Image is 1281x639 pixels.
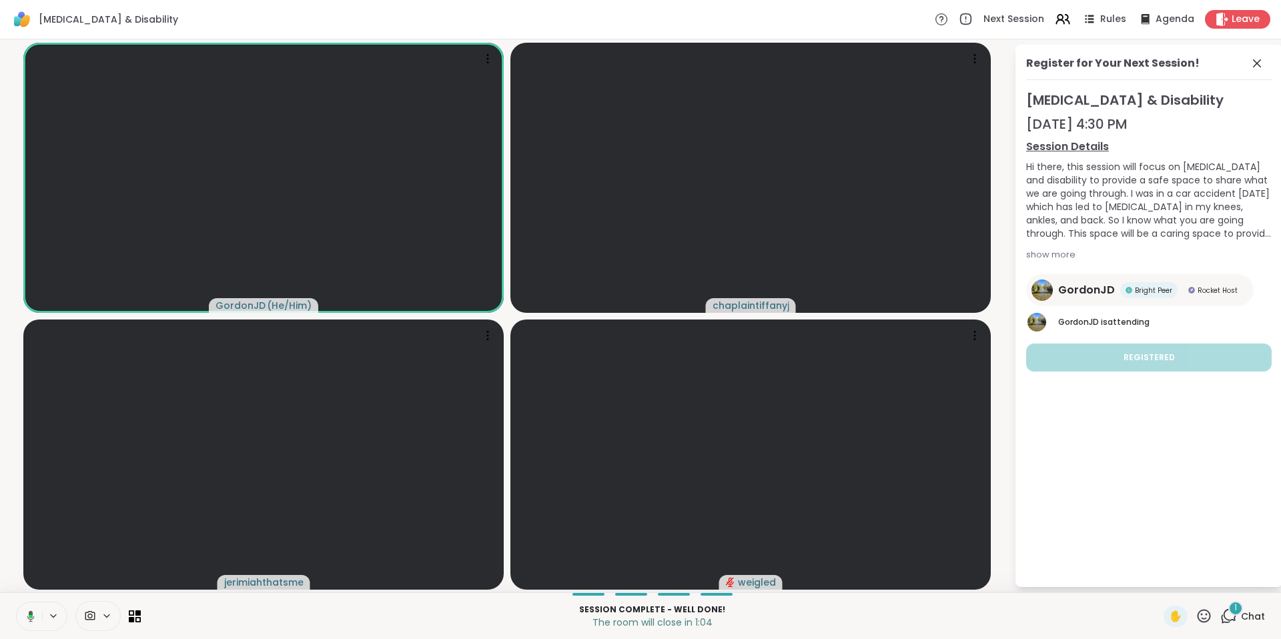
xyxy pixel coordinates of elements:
span: [MEDICAL_DATA] & Disability [1026,91,1272,109]
img: GordonJD [1027,313,1046,332]
div: Register for Your Next Session! [1026,55,1200,71]
img: Bright Peer [1126,287,1132,293]
span: Next Session [983,13,1044,26]
div: show more [1026,248,1272,261]
div: Hi there, this session will focus on [MEDICAL_DATA] and disability to provide a safe space to sha... [1026,160,1272,240]
span: Rocket Host [1198,285,1238,295]
span: GordonJD [1058,316,1099,328]
img: ShareWell Logomark [11,8,33,31]
span: Chat [1241,610,1265,623]
a: GordonJDGordonJDBright PeerBright PeerRocket HostRocket Host [1026,274,1254,306]
span: ( He/Him ) [267,299,312,312]
span: Registered [1124,352,1175,364]
span: Bright Peer [1135,285,1172,295]
span: [MEDICAL_DATA] & Disability [39,13,178,26]
span: GordonJD [216,299,266,312]
span: GordonJD [1058,282,1115,298]
p: The room will close in 1:04 [149,616,1156,629]
span: 1 [1234,602,1237,614]
span: Rules [1100,13,1126,26]
span: weigled [738,576,776,589]
div: [DATE] 4:30 PM [1026,115,1272,133]
img: GordonJD [1031,279,1053,301]
span: Leave [1232,13,1260,26]
span: jerimiahthatsme [224,576,304,589]
a: Session Details [1026,139,1272,155]
span: chaplaintiffanyj [713,299,789,312]
span: Agenda [1156,13,1194,26]
span: ✋ [1169,608,1182,624]
img: Rocket Host [1188,287,1195,293]
p: is attending [1058,316,1272,328]
p: Session Complete - well done! [149,604,1156,616]
span: audio-muted [726,578,735,587]
button: Registered [1026,344,1272,372]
